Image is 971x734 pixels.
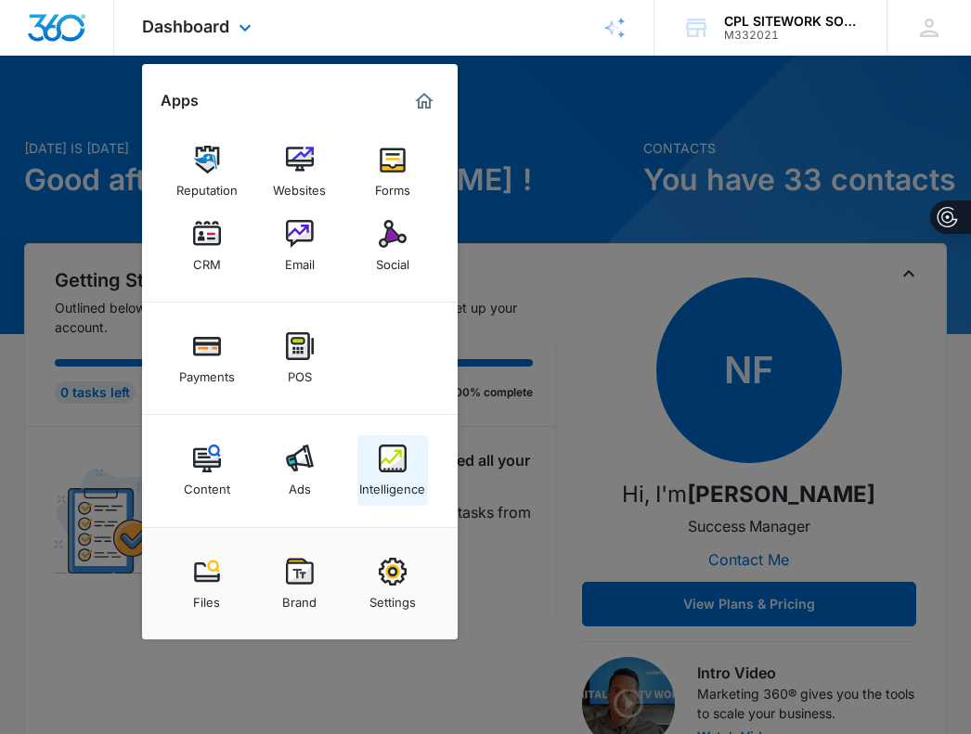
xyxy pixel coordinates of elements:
a: Content [172,435,242,506]
div: Settings [369,586,416,610]
a: Intelligence [357,435,428,506]
a: POS [265,323,335,393]
a: Websites [265,136,335,207]
div: Social [376,248,409,272]
a: Brand [265,548,335,619]
div: CRM [193,248,221,272]
div: Content [184,472,230,496]
a: Forms [357,136,428,207]
a: Ads [265,435,335,506]
a: Email [265,211,335,281]
div: POS [288,360,312,384]
div: Reputation [176,174,238,198]
a: Reputation [172,136,242,207]
div: Files [193,586,220,610]
a: Marketing 360® Dashboard [409,86,439,116]
div: Brand [282,586,317,610]
a: Settings [357,548,428,619]
div: account id [724,29,860,42]
a: Files [172,548,242,619]
div: Ads [289,472,311,496]
div: Intelligence [359,472,425,496]
div: Payments [179,360,235,384]
a: Payments [172,323,242,393]
a: Social [357,211,428,281]
a: CRM [172,211,242,281]
div: Email [285,248,315,272]
div: account name [724,14,860,29]
span: Dashboard [142,17,229,36]
div: Forms [375,174,410,198]
div: Websites [273,174,326,198]
h2: Apps [161,92,199,109]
